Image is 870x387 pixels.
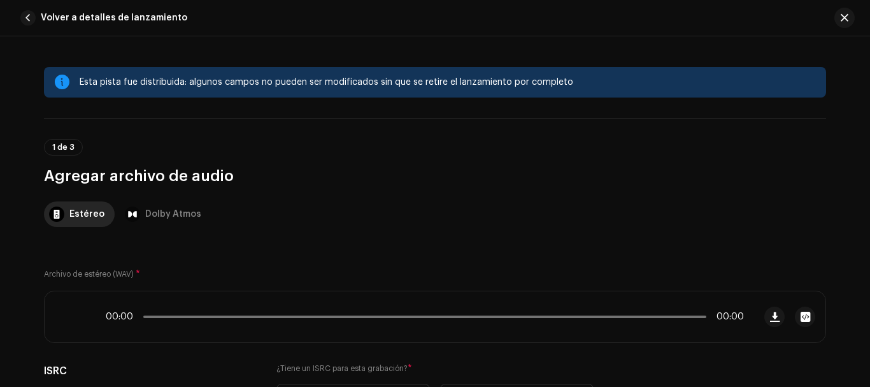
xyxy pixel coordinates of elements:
[44,363,256,379] h5: ISRC
[276,363,594,374] label: ¿Tiene un ISRC para esta grabación?
[44,166,826,186] h3: Agregar archivo de audio
[80,75,816,90] div: Esta pista fue distribuida: algunos campos no pueden ser modificados sin que se retire el lanzami...
[145,201,201,227] div: Dolby Atmos
[711,312,744,322] span: 00:00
